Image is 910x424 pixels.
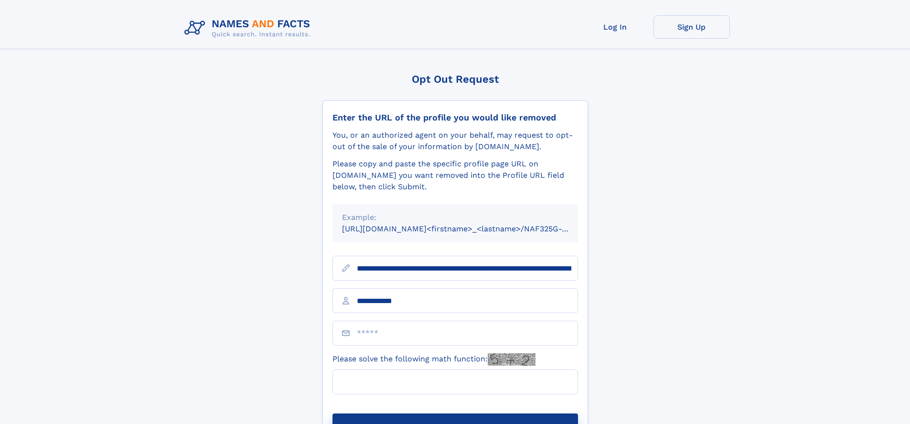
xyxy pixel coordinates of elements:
div: Example: [342,212,568,223]
a: Log In [577,15,653,39]
div: Opt Out Request [322,73,588,85]
img: Logo Names and Facts [181,15,318,41]
div: Please copy and paste the specific profile page URL on [DOMAIN_NAME] you want removed into the Pr... [332,158,578,193]
small: [URL][DOMAIN_NAME]<firstname>_<lastname>/NAF325G-xxxxxxxx [342,224,596,233]
div: You, or an authorized agent on your behalf, may request to opt-out of the sale of your informatio... [332,130,578,152]
div: Enter the URL of the profile you would like removed [332,112,578,123]
a: Sign Up [653,15,730,39]
label: Please solve the following math function: [332,353,535,366]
